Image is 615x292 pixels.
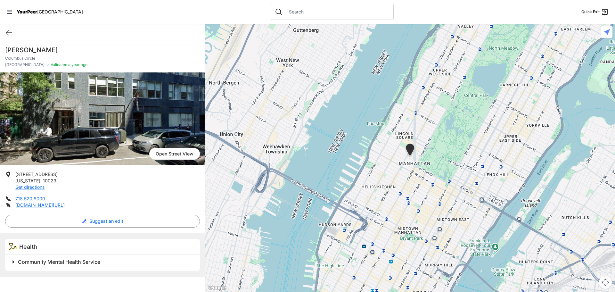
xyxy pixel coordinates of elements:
[207,284,228,292] img: Google
[15,178,40,183] span: [US_STATE]
[15,171,58,177] span: [STREET_ADDRESS]
[46,62,49,67] span: ✓
[599,276,612,289] button: Map camera controls
[402,141,418,161] div: Columbus Circle
[5,56,200,61] p: Columbus Circle
[43,178,56,183] span: 10023
[37,9,83,14] span: [GEOGRAPHIC_DATA]
[581,9,600,14] span: Quick Exit
[285,9,389,15] input: Search
[5,62,45,67] span: [GEOGRAPHIC_DATA]
[40,178,42,183] span: ,
[5,46,200,54] h1: [PERSON_NAME]
[89,218,123,224] span: Suggest an edit
[15,202,65,208] a: [DOMAIN_NAME][URL]
[5,215,200,228] button: Suggest an edit
[17,10,83,14] a: YourPeer[GEOGRAPHIC_DATA]
[17,9,37,14] span: YourPeer
[18,259,100,265] span: Community Mental Health Service
[15,196,45,201] a: 718.520.8000
[207,284,228,292] a: Open this area in Google Maps (opens a new window)
[19,243,37,250] span: Health
[149,148,200,160] span: Open Street View
[67,62,87,67] span: a year ago
[15,184,45,190] a: Get directions
[581,8,609,16] a: Quick Exit
[51,62,67,67] span: Validated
